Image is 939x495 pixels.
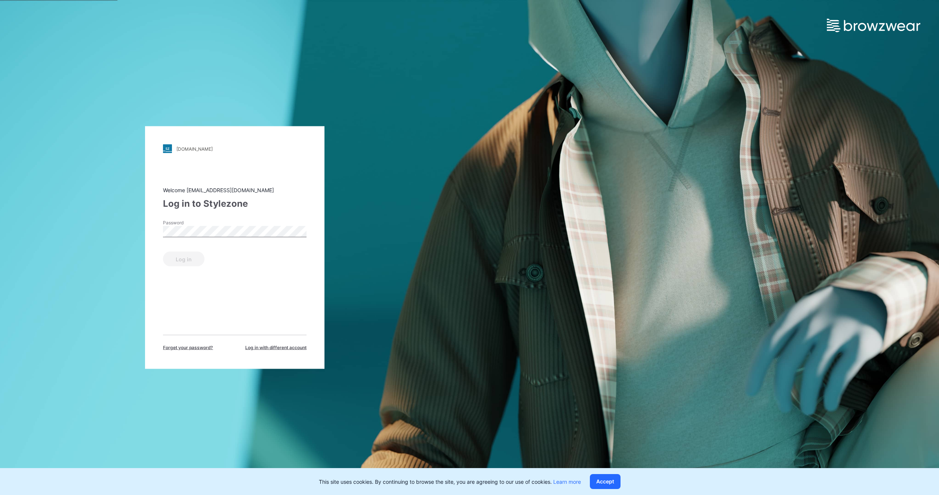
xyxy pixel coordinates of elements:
span: Forget your password? [163,344,213,351]
label: Password [163,219,215,226]
a: Learn more [553,479,581,485]
p: This site uses cookies. By continuing to browse the site, you are agreeing to our use of cookies. [319,478,581,486]
img: stylezone-logo.562084cfcfab977791bfbf7441f1a819.svg [163,144,172,153]
img: browzwear-logo.e42bd6dac1945053ebaf764b6aa21510.svg [827,19,920,32]
div: Welcome [EMAIL_ADDRESS][DOMAIN_NAME] [163,186,307,194]
a: [DOMAIN_NAME] [163,144,307,153]
span: Log in with different account [245,344,307,351]
button: Accept [590,474,621,489]
div: [DOMAIN_NAME] [176,146,213,151]
div: Log in to Stylezone [163,197,307,210]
